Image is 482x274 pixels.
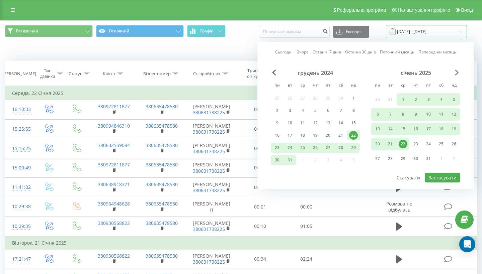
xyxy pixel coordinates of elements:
[397,123,409,135] div: ср 15 січ 2025 р.
[297,49,309,55] a: Вчора
[386,200,412,213] span: Розмова не відбулась
[193,168,225,174] a: 380631738225
[449,81,459,91] abbr: неділя
[273,143,282,152] div: 23
[393,173,424,182] button: Скасувати
[397,138,409,150] div: ср 22 січ 2025 р.
[284,143,296,153] div: вт 24 груд 2024 р.
[311,143,320,152] div: 26
[437,95,446,104] div: 4
[5,25,93,37] button: Всі дзвінки
[411,125,420,133] div: 16
[373,81,383,91] abbr: понеділок
[411,81,421,91] abbr: четвер
[12,200,28,213] div: 10:29:38
[349,143,358,152] div: 29
[345,49,376,55] a: Останні 30 днів
[296,130,309,140] div: ср 18 груд 2024 р.
[347,130,360,140] div: нд 22 груд 2024 р.
[273,119,282,127] div: 9
[98,142,130,148] a: 380632559084
[146,103,178,110] a: 380635478580
[186,178,237,197] td: [PERSON_NAME]
[324,106,332,115] div: 6
[193,129,225,135] a: 380631738225
[271,118,284,128] div: пн 9 груд 2024 р.
[348,81,358,91] abbr: неділя
[186,119,237,139] td: [PERSON_NAME]
[272,70,276,76] span: Previous Month
[424,140,433,148] div: 24
[336,131,345,140] div: 21
[450,95,458,104] div: 5
[69,71,82,77] div: Статус
[296,118,309,128] div: ср 11 груд 2024 р.
[237,100,284,119] td: 00:14
[422,153,435,165] div: пт 31 січ 2025 р.
[237,249,284,269] td: 00:34
[237,158,284,177] td: 00:13
[16,28,38,34] span: Всі дзвінки
[336,106,345,115] div: 7
[435,123,448,135] div: сб 18 січ 2025 р.
[436,81,446,91] abbr: субота
[12,253,28,266] div: 17:21:47
[384,138,397,150] div: вт 21 січ 2025 р.
[272,81,282,91] abbr: понеділок
[455,70,459,76] span: Next Month
[373,140,382,148] div: 20
[98,253,130,259] a: 380930568822
[448,123,460,135] div: нд 19 січ 2025 р.
[309,130,322,140] div: чт 19 груд 2024 р.
[422,93,435,106] div: пт 3 січ 2025 р.
[146,123,178,129] a: 380635478580
[309,106,322,116] div: чт 5 груд 2024 р.
[286,106,294,115] div: 3
[286,119,294,127] div: 10
[286,143,294,152] div: 24
[311,106,320,115] div: 5
[309,118,322,128] div: чт 12 груд 2024 р.
[409,153,422,165] div: чт 30 січ 2025 р.
[309,143,322,153] div: чт 26 груд 2024 р.
[437,110,446,119] div: 11
[98,181,130,187] a: 380638918321
[311,131,320,140] div: 19
[298,106,307,115] div: 4
[385,81,395,91] abbr: вівторок
[298,131,307,140] div: 18
[40,68,55,79] div: Тип дзвінка
[334,106,347,116] div: сб 7 груд 2024 р.
[193,259,225,265] a: 380631738225
[296,106,309,116] div: ср 4 груд 2024 р.
[347,106,360,116] div: нд 8 груд 2024 р.
[271,106,284,116] div: пн 2 груд 2024 р.
[237,119,284,139] td: 00:10
[12,220,28,233] div: 10:29:35
[397,108,409,120] div: ср 8 січ 2025 р.
[98,200,130,207] a: 380964948628
[12,103,28,116] div: 16:10:33
[384,108,397,120] div: вт 7 січ 2025 р.
[424,95,433,104] div: 3
[146,253,178,259] a: 380635478580
[347,143,360,153] div: нд 29 груд 2024 р.
[324,131,332,140] div: 20
[273,131,282,140] div: 16
[373,110,382,119] div: 6
[283,197,329,217] td: 00:00
[349,131,358,140] div: 22
[98,161,130,168] a: 380972811877
[399,125,407,133] div: 15
[271,143,284,153] div: пн 23 груд 2024 р.
[193,71,221,77] div: Співробітник
[386,140,395,148] div: 21
[336,119,345,127] div: 14
[273,106,282,115] div: 2
[397,93,409,106] div: ср 1 січ 2025 р.
[186,100,237,119] td: [PERSON_NAME]
[298,143,307,152] div: 25
[298,81,308,91] abbr: середа
[193,226,225,232] a: 380631738225
[450,125,458,133] div: 19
